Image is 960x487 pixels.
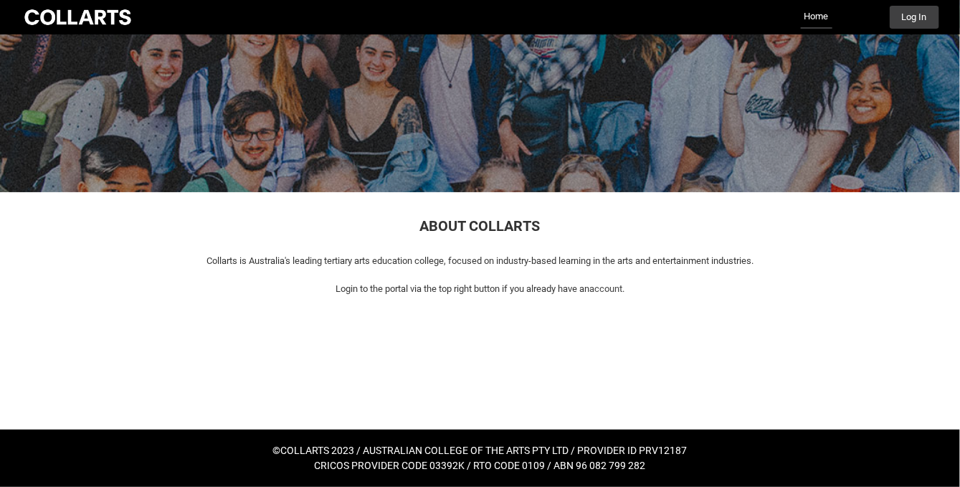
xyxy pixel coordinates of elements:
p: Collarts is Australia's leading tertiary arts education college, focused on industry-based learni... [30,254,931,268]
p: Login to the portal via the top right button if you already have an [30,282,931,296]
span: account. [589,283,624,294]
button: Log In [890,6,939,29]
a: Home [801,6,832,29]
span: ABOUT COLLARTS [420,217,541,235]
